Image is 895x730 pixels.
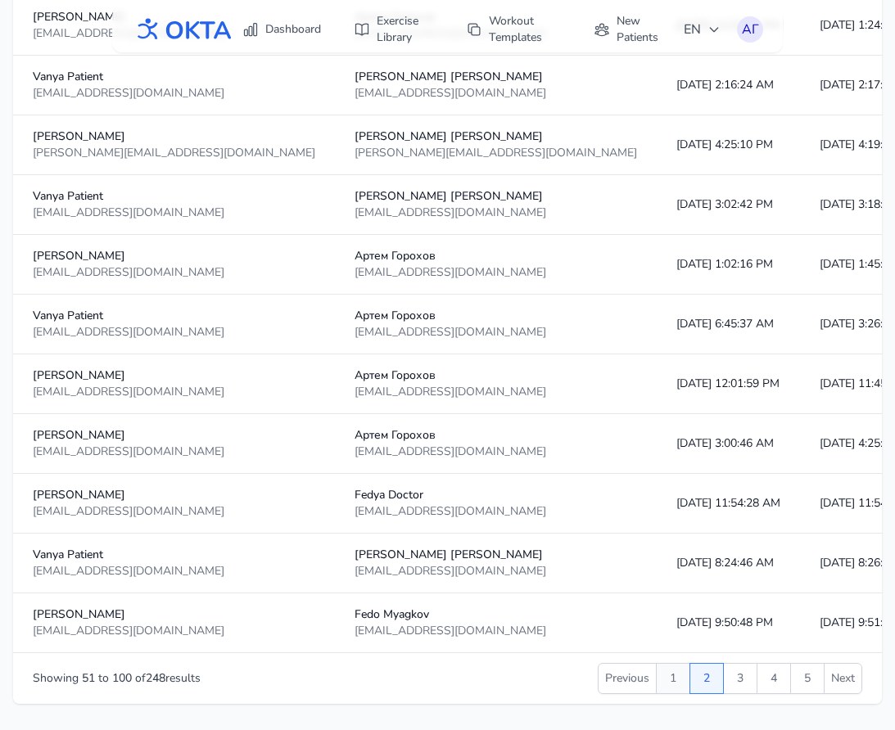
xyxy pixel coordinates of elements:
[33,384,315,400] div: [EMAIL_ADDRESS][DOMAIN_NAME]
[355,427,637,444] div: Артем Горохов
[33,547,315,563] div: Vanya Patient
[33,563,315,579] div: [EMAIL_ADDRESS][DOMAIN_NAME]
[112,670,132,686] span: 100
[33,427,315,444] div: [PERSON_NAME]
[355,85,637,101] div: [EMAIL_ADDRESS][DOMAIN_NAME]
[355,563,637,579] div: [EMAIL_ADDRESS][DOMAIN_NAME]
[33,145,315,161] div: [PERSON_NAME][EMAIL_ADDRESS][DOMAIN_NAME]
[584,7,674,52] a: New Patients
[355,145,637,161] div: [PERSON_NAME][EMAIL_ADDRESS][DOMAIN_NAME]
[355,606,637,623] div: Fedo Myagkov
[355,444,637,460] div: [EMAIL_ADDRESS][DOMAIN_NAME]
[657,593,800,653] td: [DATE] 9:50:48 PM
[33,670,201,687] p: Showing to of results
[656,663,690,694] button: 1
[657,115,800,175] td: [DATE] 4:25:10 PM
[598,663,657,694] button: Previous
[598,663,862,694] nav: Pagination
[33,324,315,340] div: [EMAIL_ADDRESS][DOMAIN_NAME]
[33,487,315,503] div: [PERSON_NAME]
[355,308,637,324] div: Артем Горохов
[684,20,721,39] span: EN
[355,205,637,221] div: [EMAIL_ADDRESS][DOMAIN_NAME]
[657,235,800,295] td: [DATE] 1:02:16 PM
[674,13,730,46] button: EN
[33,444,315,460] div: [EMAIL_ADDRESS][DOMAIN_NAME]
[355,503,637,520] div: [EMAIL_ADDRESS][DOMAIN_NAME]
[355,69,637,85] div: [PERSON_NAME] [PERSON_NAME]
[132,11,233,48] img: OKTA logo
[33,308,315,324] div: Vanya Patient
[790,663,825,694] button: 5
[355,128,637,145] div: [PERSON_NAME] [PERSON_NAME]
[657,534,800,593] td: [DATE] 8:24:46 AM
[33,248,315,264] div: [PERSON_NAME]
[355,248,637,264] div: Артем Горохов
[33,367,315,384] div: [PERSON_NAME]
[355,367,637,384] div: Артем Горохов
[757,663,791,694] button: 4
[146,670,165,686] span: 248
[689,663,724,694] button: 2
[355,547,637,563] div: [PERSON_NAME] [PERSON_NAME]
[233,15,331,44] a: Dashboard
[657,175,800,235] td: [DATE] 3:02:42 PM
[344,7,443,52] a: Exercise Library
[355,623,637,639] div: [EMAIL_ADDRESS][DOMAIN_NAME]
[824,663,862,694] button: Next
[33,264,315,281] div: [EMAIL_ADDRESS][DOMAIN_NAME]
[33,606,315,623] div: [PERSON_NAME]
[33,85,315,101] div: [EMAIL_ADDRESS][DOMAIN_NAME]
[657,56,800,115] td: [DATE] 2:16:24 AM
[657,474,800,534] td: [DATE] 11:54:28 AM
[33,128,315,145] div: [PERSON_NAME]
[723,663,757,694] button: 3
[33,623,315,639] div: [EMAIL_ADDRESS][DOMAIN_NAME]
[657,295,800,354] td: [DATE] 6:45:37 AM
[33,205,315,221] div: [EMAIL_ADDRESS][DOMAIN_NAME]
[737,16,763,43] button: АГ
[33,503,315,520] div: [EMAIL_ADDRESS][DOMAIN_NAME]
[456,7,572,52] a: Workout Templates
[355,384,637,400] div: [EMAIL_ADDRESS][DOMAIN_NAME]
[657,414,800,474] td: [DATE] 3:00:46 AM
[355,487,637,503] div: Fedya Doctor
[355,324,637,340] div: [EMAIL_ADDRESS][DOMAIN_NAME]
[355,188,637,205] div: [PERSON_NAME] [PERSON_NAME]
[82,670,95,686] span: 51
[355,264,637,281] div: [EMAIL_ADDRESS][DOMAIN_NAME]
[33,69,315,85] div: Vanya Patient
[657,354,800,414] td: [DATE] 12:01:59 PM
[33,188,315,205] div: Vanya Patient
